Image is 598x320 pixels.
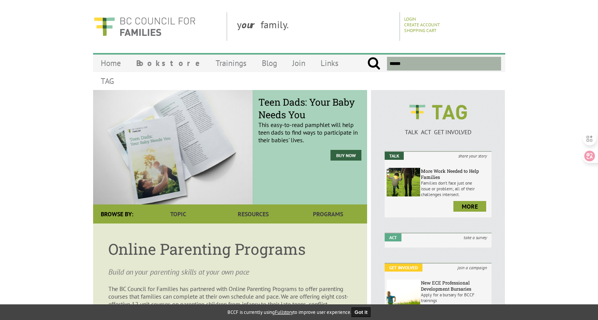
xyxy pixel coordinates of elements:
a: Resources [216,204,290,224]
strong: our [242,18,261,31]
p: Families don’t face just one issue or problem; all of their challenges intersect. [421,180,490,197]
img: BC Council for FAMILIES [93,12,196,41]
a: Home [93,54,129,72]
em: Get Involved [385,264,422,272]
p: Build on your parenting skills at your own pace [108,267,352,277]
p: Apply for a bursary for BCCF trainings [421,292,490,303]
em: Act [385,233,401,241]
a: Join [285,54,313,72]
a: Bookstore [129,54,208,72]
a: TAG [93,72,122,90]
i: take a survey [459,233,492,241]
h1: Online Parenting Programs [108,239,352,259]
a: Topic [141,204,216,224]
a: Programs [290,204,365,224]
div: Browse By: [93,204,141,224]
h6: New ECE Professional Development Bursaries [421,280,490,292]
a: Links [313,54,346,72]
a: more [453,201,486,212]
a: Blog [254,54,285,72]
i: join a campaign [453,264,492,272]
a: TALK ACT GET INVOLVED [385,121,492,136]
p: This easy-to-read pamphlet will help teen dads to find ways to participate in their babies' lives. [258,102,361,144]
button: Got it [351,307,371,317]
div: y family. [231,12,400,41]
img: BCCF's TAG Logo [404,98,472,127]
a: Fullstory [275,309,293,315]
a: Trainings [208,54,254,72]
em: Talk [385,152,404,160]
a: Buy Now [330,150,361,161]
p: The BC Council for Families has partnered with Online Parenting Programs to offer parenting cours... [108,285,352,315]
input: Submit [367,57,380,71]
p: TALK ACT GET INVOLVED [385,128,492,136]
a: Shopping Cart [404,27,437,33]
i: share your story [454,152,492,160]
a: Login [404,16,416,22]
span: Teen Dads: Your Baby Needs You [258,96,361,121]
a: Create Account [404,22,440,27]
h6: More Work Needed to Help Families [421,168,490,180]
